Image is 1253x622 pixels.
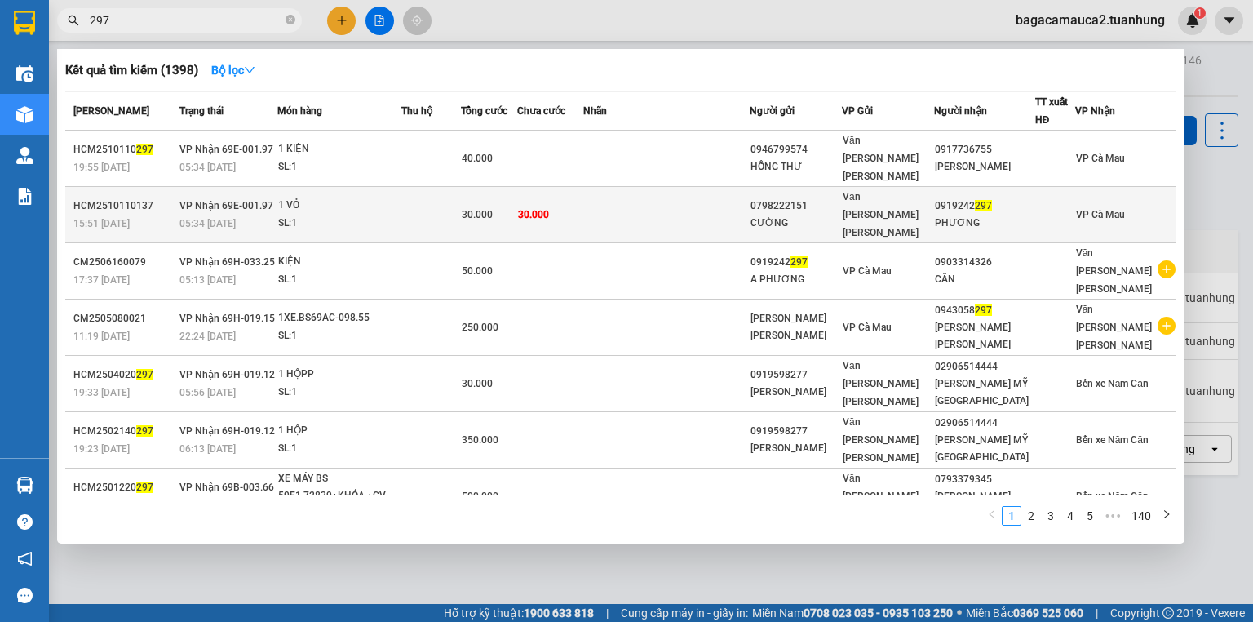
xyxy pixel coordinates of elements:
span: close-circle [286,13,295,29]
span: close-circle [286,15,295,24]
span: VP Nhận 69H-019.15 [179,313,275,324]
div: HCM2501220 [73,479,175,496]
button: Bộ lọcdown [198,57,268,83]
span: right [1162,509,1171,519]
div: 0919242 [750,254,841,271]
span: 297 [136,425,153,437]
li: Next 5 Pages [1100,506,1126,526]
img: warehouse-icon [16,477,33,494]
li: 5 [1080,506,1100,526]
span: 19:55 [DATE] [73,162,130,173]
div: HCM2504020 [73,367,175,384]
div: 0919598277 [750,367,841,384]
li: 1 [1002,506,1021,526]
div: 0903314326 [935,254,1034,271]
span: 22:24 [DATE] [179,331,236,342]
span: 500.000 [462,491,498,502]
span: 06:13 [DATE] [179,443,236,455]
img: solution-icon [16,188,33,205]
span: 297 [136,482,153,493]
span: plus-circle [1158,260,1176,278]
div: A PHƯƠNG [750,271,841,288]
span: 19:23 [DATE] [73,443,130,455]
span: Tổng cước [461,105,507,117]
span: 297 [975,200,992,211]
span: VP Nhận 69H-019.12 [179,369,275,380]
div: PHƯƠNG [935,215,1034,232]
span: Món hàng [277,105,322,117]
span: Văn [PERSON_NAME] [PERSON_NAME] [843,360,919,407]
span: 250.000 [462,322,498,333]
div: [PERSON_NAME] [PERSON_NAME] [750,310,841,344]
li: 02839.63.63.63 [7,56,311,77]
div: 0943058 [935,302,1034,319]
button: right [1157,506,1176,526]
span: 19:33 [DATE] [73,387,130,398]
div: CƯỜNG [750,215,841,232]
span: VP Cà Mau [1076,209,1125,220]
span: Văn [PERSON_NAME] [PERSON_NAME] [843,135,919,182]
span: VP Nhận 69H-019.12 [179,425,275,437]
span: VP Nhận [1075,105,1115,117]
span: VP Cà Mau [843,322,892,333]
div: HCM2510110 [73,141,175,158]
span: 11:19 [DATE] [73,331,130,342]
li: 140 [1126,506,1157,526]
span: 05:34 [DATE] [179,162,236,173]
button: left [982,506,1002,526]
span: Chưa cước [517,105,565,117]
input: Tìm tên, số ĐT hoặc mã đơn [90,11,282,29]
span: environment [94,39,107,52]
a: 5 [1081,507,1099,525]
li: 3 [1041,506,1060,526]
span: 30.000 [462,378,493,389]
div: HCM2510110137 [73,198,175,215]
div: HỒNG THƯ [750,158,841,175]
span: TT xuất HĐ [1035,96,1068,126]
a: 4 [1061,507,1079,525]
span: 297 [790,256,808,268]
div: 0917736755 [935,141,1034,158]
div: SL: 1 [278,384,401,402]
div: [PERSON_NAME] [750,440,841,457]
div: SL: 1 [278,327,401,345]
span: Bến xe Năm Căn [1076,434,1149,446]
img: logo-vxr [14,11,35,35]
div: 02906514444 [935,358,1034,375]
span: VP Gửi [842,105,873,117]
li: 85 [PERSON_NAME] [7,36,311,56]
span: plus-circle [1158,317,1176,335]
span: VP Nhận 69E-001.97 [179,200,273,211]
div: 0946799574 [750,141,841,158]
b: [PERSON_NAME] [94,11,231,31]
span: Nhãn [583,105,607,117]
span: VP Nhận 69E-001.97 [179,144,273,155]
div: XE MÁY BS 59F1.72839+KHÓA +CV [278,470,401,505]
div: SL: 1 [278,158,401,176]
div: [PERSON_NAME] MỸ [GEOGRAPHIC_DATA] [935,375,1034,410]
a: 140 [1127,507,1156,525]
span: Trạng thái [179,105,224,117]
span: VP Cà Mau [1076,153,1125,164]
span: Văn [PERSON_NAME] [PERSON_NAME] [843,191,919,238]
span: notification [17,551,33,566]
span: 297 [136,369,153,380]
div: CM2505080021 [73,310,175,327]
strong: Bộ lọc [211,64,255,77]
div: 0793379345 [935,471,1034,488]
span: Văn [PERSON_NAME] [PERSON_NAME] [1076,247,1152,295]
div: SL: 1 [278,440,401,458]
div: [PERSON_NAME] [935,158,1034,175]
div: 1 HỘP [278,422,401,440]
div: HCM2502140 [73,423,175,440]
span: 30.000 [462,209,493,220]
img: warehouse-icon [16,65,33,82]
span: 05:56 [DATE] [179,387,236,398]
span: question-circle [17,514,33,530]
div: 02906514444 [935,415,1034,432]
span: down [244,64,255,76]
span: phone [94,60,107,73]
div: 1XE.BS69AC-098.55 [278,309,401,327]
span: 350.000 [462,434,498,446]
div: KIỆN [278,253,401,271]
